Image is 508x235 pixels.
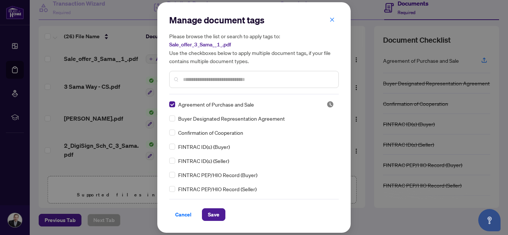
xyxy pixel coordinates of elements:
[175,209,192,221] span: Cancel
[178,100,254,108] span: Agreement of Purchase and Sale
[169,14,339,26] h2: Manage document tags
[178,171,257,179] span: FINTRAC PEP/HIO Record (Buyer)
[327,101,334,108] span: Pending Review
[329,17,335,22] span: close
[478,209,501,231] button: Open asap
[208,209,219,221] span: Save
[178,157,229,165] span: FINTRAC ID(s) (Seller)
[169,208,197,221] button: Cancel
[169,32,339,65] h5: Please browse the list or search to apply tags to: Use the checkboxes below to apply multiple doc...
[178,114,285,123] span: Buyer Designated Representation Agreement
[202,208,225,221] button: Save
[178,128,243,137] span: Confirmation of Cooperation
[178,185,257,193] span: FINTRAC PEP/HIO Record (Seller)
[169,41,231,48] span: Sale_offer_3_Sama__1_.pdf
[178,143,230,151] span: FINTRAC ID(s) (Buyer)
[327,101,334,108] img: status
